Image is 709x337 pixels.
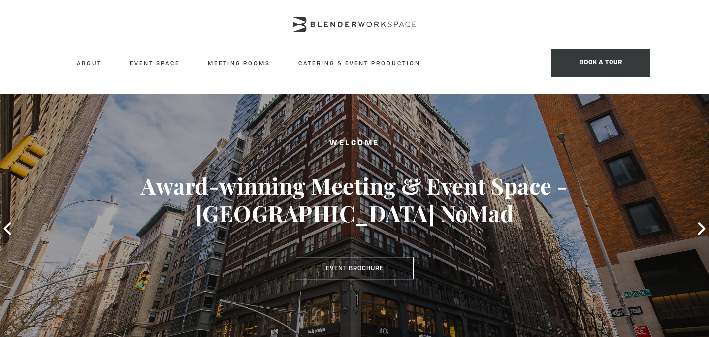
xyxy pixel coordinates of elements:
[290,49,428,76] a: Catering & Event Production
[122,49,188,76] a: Event Space
[200,49,278,76] a: Meeting Rooms
[296,257,414,280] a: Event Brochure
[35,172,674,227] h3: Award-winning Meeting & Event Space - [GEOGRAPHIC_DATA] NoMad
[35,137,674,150] h2: Welcome
[69,49,110,76] a: About
[551,49,650,77] span: Book a tour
